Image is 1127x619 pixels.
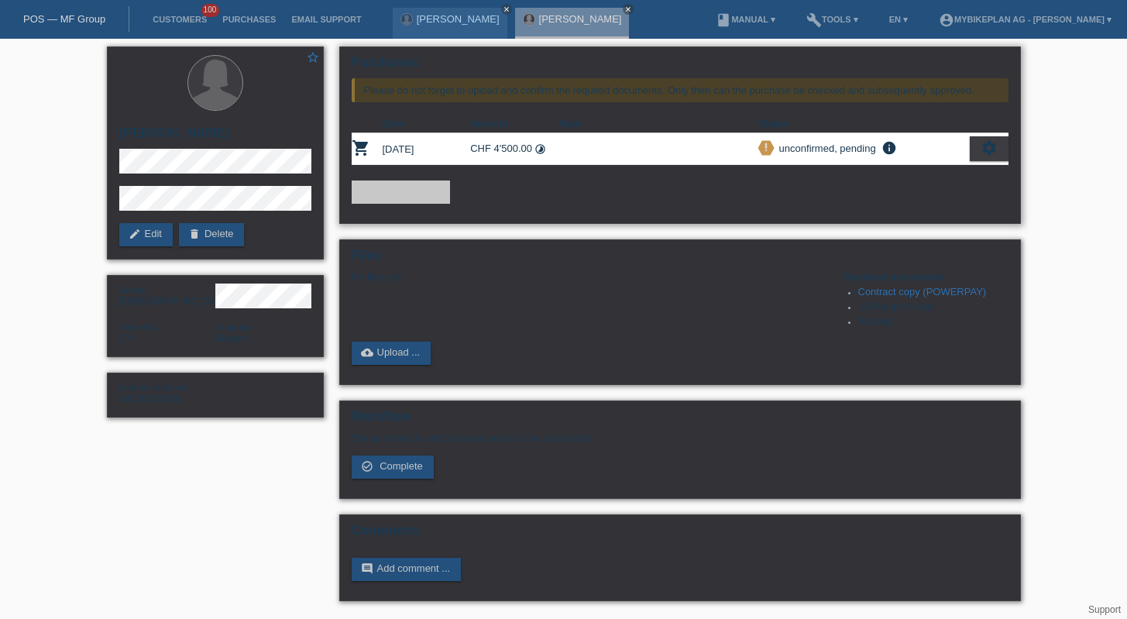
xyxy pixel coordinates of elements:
a: deleteDelete [179,223,245,246]
a: Support [1088,604,1121,615]
a: [PERSON_NAME] [539,13,622,25]
h2: Workflow [352,409,1008,432]
a: check_circle_outline Complete [352,456,434,479]
span: Nationality [119,322,159,332]
i: close [624,5,632,13]
a: buildTools ▾ [799,15,866,24]
i: Instalments (36 instalments) [534,143,546,155]
h2: Purchases [352,55,1008,78]
i: priority_high [761,142,771,153]
i: info [880,140,899,156]
i: cloud_upload [361,346,373,359]
th: Note [558,115,758,133]
div: No files yet [352,271,825,283]
a: cloud_uploadUpload ... [352,342,431,365]
i: comment [361,562,373,575]
span: Complete [380,460,423,472]
a: editEdit [119,223,173,246]
span: Switzerland [119,332,134,344]
span: Gender [119,285,148,294]
a: close [623,4,634,15]
span: Language [215,322,253,332]
h2: [PERSON_NAME] [119,126,311,149]
div: [DEMOGRAPHIC_DATA] [119,284,215,307]
td: CHF 4'500.00 [470,133,558,165]
a: commentAdd comment ... [352,558,462,581]
i: book [716,12,731,28]
td: [DATE] [383,133,471,165]
h4: Required documents [844,271,1008,283]
a: bookManual ▾ [708,15,783,24]
p: The purchase is still open and needs to be completed. [352,432,1008,444]
i: check_circle_outline [361,460,373,473]
span: 100 [201,4,220,17]
i: settings [981,139,998,156]
div: 44135602306 [119,381,215,404]
div: unconfirmed, pending [775,140,876,156]
h2: Files [352,248,1008,271]
a: POS — MF Group [23,13,105,25]
a: account_circleMybikeplan AG - [PERSON_NAME] ▾ [931,15,1119,24]
i: build [806,12,822,28]
span: External reference [119,383,189,392]
span: English [215,332,249,344]
i: close [503,5,510,13]
a: Contract copy (POWERPAY) [858,286,987,297]
a: close [501,4,512,15]
li: Receipt [858,315,1008,330]
th: Status [758,115,970,133]
a: EN ▾ [881,15,916,24]
i: star_border [306,50,320,64]
th: Amount [470,115,558,133]
a: star_border [306,50,320,67]
div: Please do not forget to upload and confirm the required documents. Only then can the purchase be ... [352,78,1008,102]
h2: Comments [352,523,1008,546]
li: ID/Passport copy [858,301,1008,315]
a: Purchases [215,15,283,24]
th: Date [383,115,471,133]
i: add_shopping_cart [361,185,373,198]
a: [PERSON_NAME] [417,13,500,25]
i: POSP00027866 [352,139,370,157]
i: edit [129,228,141,240]
a: add_shopping_cartAdd purchase [352,181,450,204]
i: delete [188,228,201,240]
a: Customers [145,15,215,24]
a: Email Support [283,15,369,24]
i: account_circle [939,12,954,28]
